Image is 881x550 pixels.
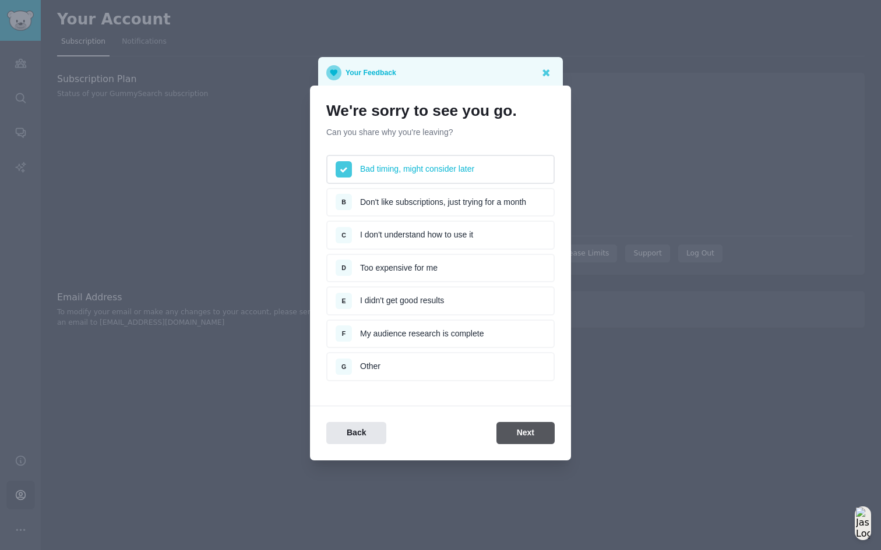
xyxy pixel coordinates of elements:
[496,422,555,445] button: Next
[342,330,346,337] span: F
[341,198,346,205] span: B
[346,65,396,80] p: Your Feedback
[341,232,346,239] span: C
[326,102,555,120] h1: We're sorry to see you go.
[341,297,346,304] span: E
[341,264,346,271] span: D
[326,422,386,445] button: Back
[326,126,555,139] p: Can you share why you're leaving?
[341,363,346,370] span: G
